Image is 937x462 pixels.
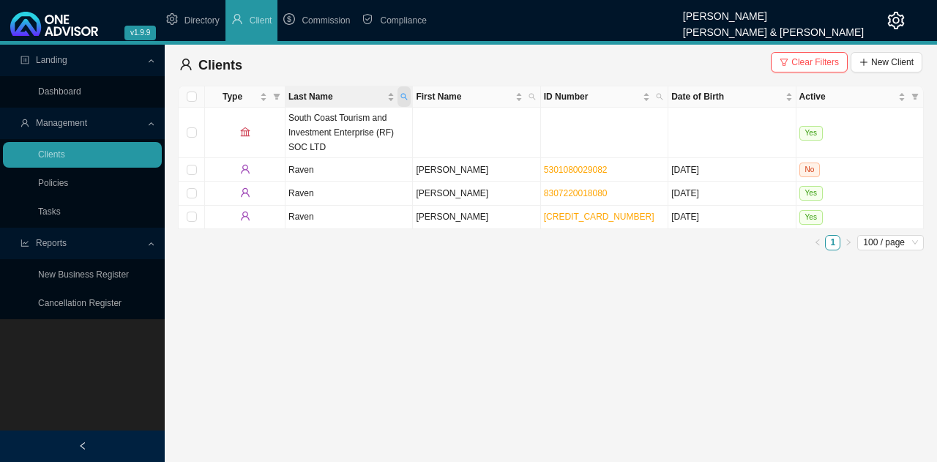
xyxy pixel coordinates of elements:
span: search [526,86,539,107]
span: Last Name [288,89,384,104]
td: [PERSON_NAME] [413,158,540,182]
button: Clear Filters [771,52,848,72]
td: [DATE] [668,206,796,229]
a: [CREDIT_CARD_NUMBER] [544,212,654,222]
span: Directory [184,15,220,26]
span: filter [911,93,919,100]
span: search [656,93,663,100]
span: Client [250,15,272,26]
span: Clear Filters [791,55,839,70]
span: Clients [198,58,242,72]
th: First Name [413,86,540,108]
a: Dashboard [38,86,81,97]
span: filter [908,86,922,107]
span: Date of Birth [671,89,782,104]
span: dollar [283,13,295,25]
span: setting [887,12,905,29]
div: [PERSON_NAME] [683,4,864,20]
span: line-chart [20,239,29,247]
span: user [240,211,250,221]
span: search [400,93,408,100]
th: Date of Birth [668,86,796,108]
a: 8307220018080 [544,188,608,198]
td: South Coast Tourism and Investment Enterprise (RF) SOC LTD [285,108,413,158]
span: user [231,13,243,25]
span: user [20,119,29,127]
li: Next Page [840,235,856,250]
span: left [78,441,87,450]
span: Yes [799,210,823,225]
span: No [799,163,821,177]
button: right [840,235,856,250]
a: Cancellation Register [38,298,122,308]
th: ID Number [541,86,668,108]
a: Policies [38,178,68,188]
span: filter [273,93,280,100]
button: New Client [851,52,922,72]
span: user [240,187,250,198]
span: filter [270,86,283,107]
th: Last Name [285,86,413,108]
span: left [814,239,821,246]
span: v1.9.9 [124,26,156,40]
span: right [845,239,852,246]
a: Tasks [38,206,61,217]
span: search [529,93,536,100]
li: Previous Page [810,235,825,250]
td: [DATE] [668,182,796,205]
a: 5301080029082 [544,165,608,175]
span: ID Number [544,89,640,104]
img: 2df55531c6924b55f21c4cf5d4484680-logo-light.svg [10,12,98,36]
th: Active [796,86,924,108]
span: user [240,164,250,174]
span: 100 / page [863,236,918,250]
span: user [179,58,193,71]
a: New Business Register [38,269,129,280]
li: 1 [825,235,840,250]
span: First Name [416,89,512,104]
div: [PERSON_NAME] & [PERSON_NAME] [683,20,864,36]
span: search [653,86,666,107]
span: bank [240,127,250,137]
td: [PERSON_NAME] [413,206,540,229]
span: profile [20,56,29,64]
span: Yes [799,186,823,201]
td: [DATE] [668,158,796,182]
span: Reports [36,238,67,248]
span: New Client [871,55,914,70]
td: Raven [285,206,413,229]
button: left [810,235,825,250]
span: Active [799,89,895,104]
td: [PERSON_NAME] [413,182,540,205]
span: Type [208,89,257,104]
span: Landing [36,55,67,65]
span: filter [780,58,788,67]
span: Management [36,118,87,128]
td: Raven [285,158,413,182]
span: safety [362,13,373,25]
div: Page Size [857,235,924,250]
span: search [397,86,411,107]
td: Raven [285,182,413,205]
span: setting [166,13,178,25]
span: Compliance [380,15,426,26]
span: Yes [799,126,823,141]
span: Commission [302,15,350,26]
a: Clients [38,149,65,160]
span: plus [859,58,868,67]
th: Type [205,86,285,108]
a: 1 [826,236,840,250]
